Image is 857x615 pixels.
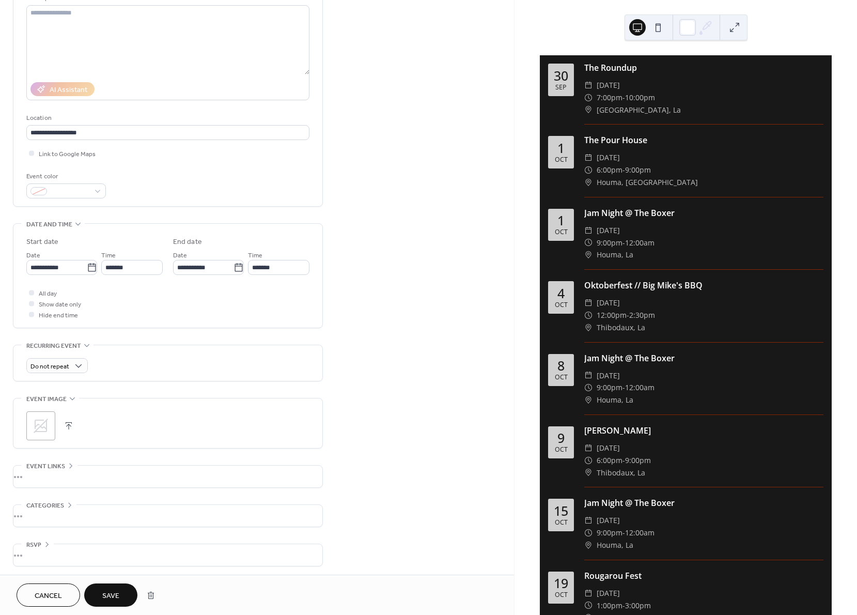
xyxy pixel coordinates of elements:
span: 1:00pm [597,599,622,612]
span: Save [102,591,119,602]
div: ​ [584,467,593,479]
span: 9:00pm [597,237,622,249]
span: 6:00pm [597,454,622,467]
span: Do not repeat [30,361,69,373]
div: ​ [584,249,593,261]
span: 3:00pm [625,599,651,612]
div: Jam Night @ The Boxer [584,207,823,219]
div: Oct [555,447,568,453]
div: ​ [584,237,593,249]
span: 12:00am [625,237,655,249]
div: ​ [584,539,593,551]
div: Oct [555,592,568,598]
button: Save [84,583,137,607]
div: 4 [557,287,565,300]
span: Event links [26,461,65,472]
div: Jam Night @ The Boxer [584,352,823,364]
span: - [622,91,625,104]
span: 12:00pm [597,309,627,321]
div: ​ [584,527,593,539]
span: All day [39,288,57,299]
span: 7:00pm [597,91,622,104]
div: ​ [584,514,593,527]
span: Thibodaux, La [597,321,645,334]
span: [DATE] [597,514,620,527]
span: - [627,309,629,321]
span: Houma, [GEOGRAPHIC_DATA] [597,176,698,189]
div: Rougarou Fest [584,570,823,582]
span: Date and time [26,219,72,230]
div: ​ [584,454,593,467]
div: End date [173,237,202,248]
div: [PERSON_NAME] [584,424,823,437]
span: - [622,599,625,612]
div: ​ [584,587,593,599]
div: The Pour House [584,134,823,146]
div: ​ [584,79,593,91]
div: 30 [554,69,568,82]
span: - [622,381,625,394]
div: ​ [584,151,593,164]
span: RSVP [26,540,41,550]
span: Show date only [39,299,81,310]
span: Recurring event [26,341,81,351]
span: [DATE] [597,79,620,91]
div: Oct [555,302,568,309]
div: 9 [557,432,565,444]
div: Start date [26,237,58,248]
div: ​ [584,164,593,176]
span: Houma, La [597,394,633,406]
span: [DATE] [597,587,620,599]
button: Cancel [17,583,80,607]
span: - [622,164,625,176]
span: Link to Google Maps [39,149,96,160]
div: Oct [555,374,568,381]
span: Time [101,250,116,261]
div: 1 [557,214,565,227]
div: ​ [584,599,593,612]
span: Categories [26,500,64,511]
span: [DATE] [597,370,620,382]
span: Date [26,250,40,261]
span: Thibodaux, La [597,467,645,479]
div: ​ [584,104,593,116]
div: ​ [584,309,593,321]
span: - [622,454,625,467]
div: 1 [557,142,565,155]
span: Houma, La [597,539,633,551]
span: 9:00pm [625,454,651,467]
span: [DATE] [597,297,620,309]
span: [DATE] [597,442,620,454]
div: ​ [584,224,593,237]
div: Event color [26,171,104,182]
div: ​ [584,176,593,189]
span: Date [173,250,187,261]
span: Hide end time [39,310,78,321]
div: Jam Night @ The Boxer [584,497,823,509]
div: Oct [555,157,568,163]
div: ••• [13,505,322,527]
div: Location [26,113,307,124]
div: ​ [584,321,593,334]
span: - [622,527,625,539]
span: [DATE] [597,151,620,164]
div: 8 [557,359,565,372]
div: The Roundup [584,62,823,74]
div: ​ [584,381,593,394]
div: Oct [555,229,568,236]
div: 15 [554,504,568,517]
div: ••• [13,466,322,487]
div: Oct [555,519,568,526]
div: Sep [555,84,567,91]
span: 6:00pm [597,164,622,176]
span: 2:30pm [629,309,655,321]
div: ​ [584,394,593,406]
span: [DATE] [597,224,620,237]
span: 12:00am [625,527,655,539]
div: 19 [554,577,568,590]
span: Houma, La [597,249,633,261]
span: 12:00am [625,381,655,394]
div: ​ [584,297,593,309]
span: Time [248,250,262,261]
